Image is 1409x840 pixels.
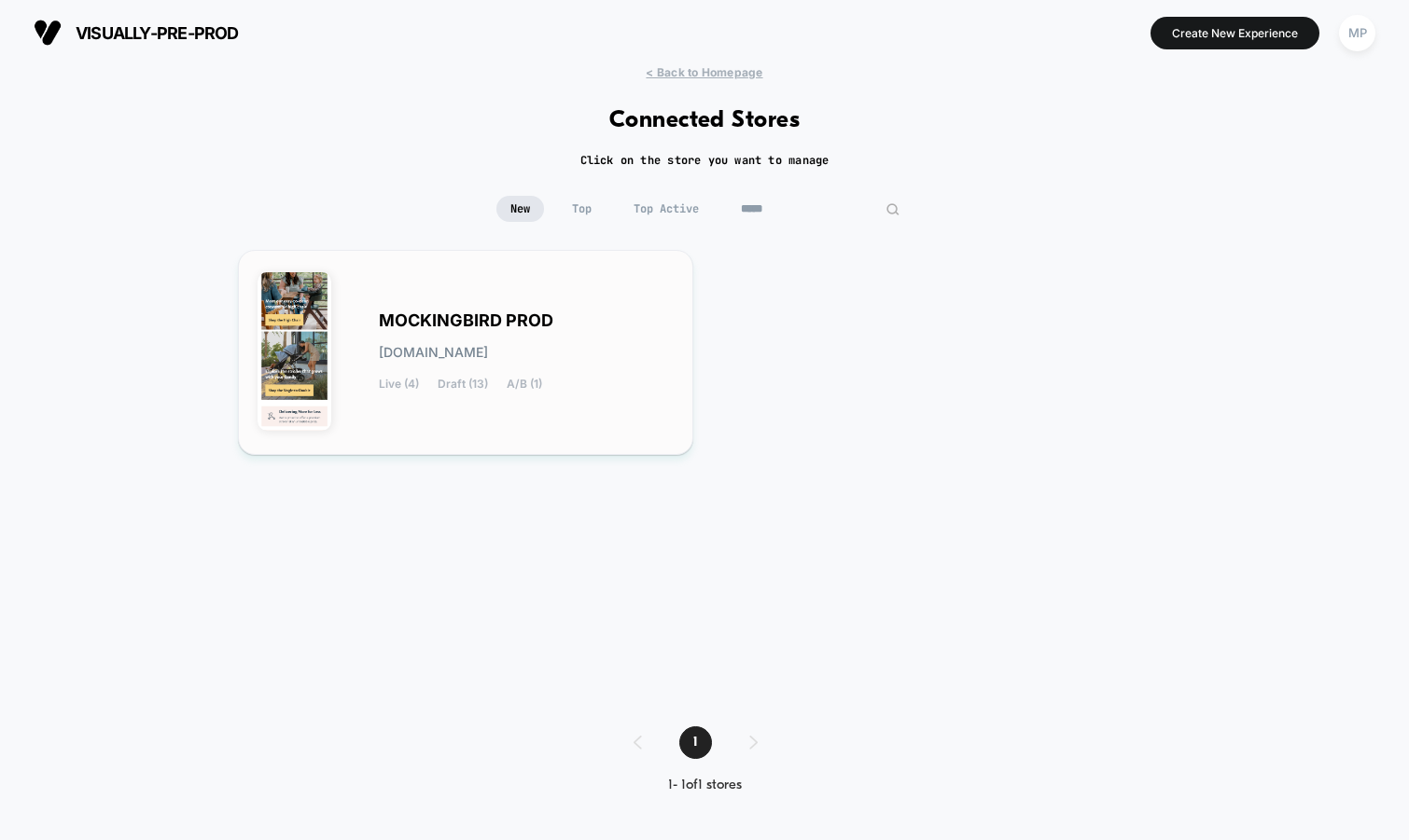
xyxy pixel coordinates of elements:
img: MOCKINGBIRD_PROD [258,272,331,431]
span: MOCKINGBIRD PROD [379,314,553,327]
button: visually-pre-prod [28,18,244,48]
h2: Click on the store you want to manage [580,153,830,168]
span: < Back to Homepage [646,65,762,79]
span: Live (4) [379,378,419,391]
span: visually-pre-prod [76,23,239,43]
div: MP [1339,15,1375,51]
img: Visually logo [34,19,62,47]
button: Create New Experience [1151,17,1319,49]
img: edit [886,202,900,216]
span: Top Active [620,196,713,222]
span: A/B (1) [507,378,542,391]
div: 1 - 1 of 1 stores [615,778,795,793]
h1: Connected Stores [609,107,801,134]
span: Draft (13) [438,378,488,391]
span: 1 [679,726,712,759]
span: [DOMAIN_NAME] [379,346,488,359]
span: Top [558,196,606,222]
span: New [496,196,544,222]
button: MP [1333,14,1381,52]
